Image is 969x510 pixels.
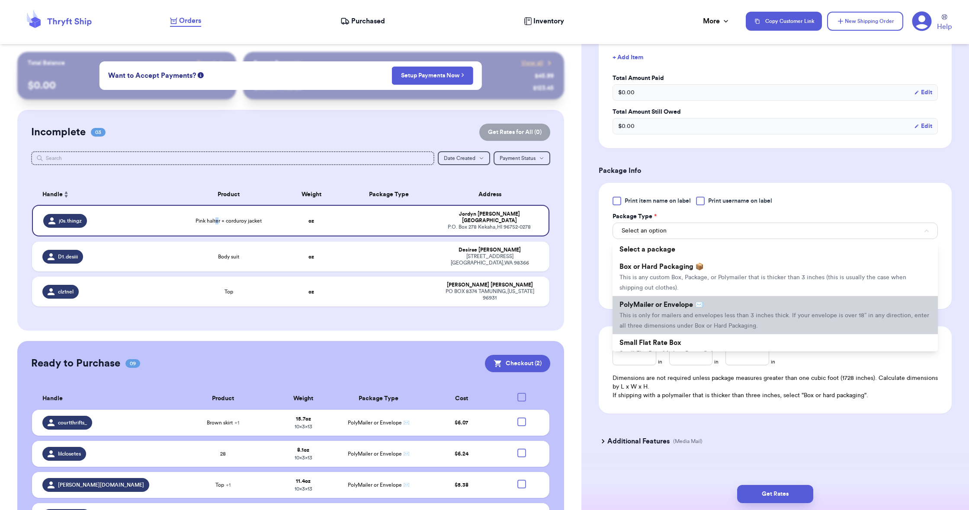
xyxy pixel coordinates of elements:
p: Total Balance [28,59,65,67]
p: Recent Payments [253,59,302,67]
span: Box or Hard Packaging 📦 [619,263,704,270]
span: in [771,358,775,365]
span: 03 [91,128,106,137]
span: $ 6.07 [455,420,468,425]
a: View all [521,59,554,67]
a: Payout [197,59,226,67]
strong: 15.7 oz [296,416,311,421]
span: + 1 [234,420,239,425]
th: Address [436,184,549,205]
div: $ 45.99 [535,72,554,80]
button: Setup Payments Now [392,67,474,85]
span: Small Flat Rate Box [619,339,681,346]
h2: Ready to Purchase [31,357,120,370]
div: Jordyn [PERSON_NAME][GEOGRAPHIC_DATA] [441,211,538,224]
span: Select a package [619,246,675,253]
span: Help [937,22,952,32]
button: Copy Customer Link [746,12,822,31]
span: 10 x 3 x 13 [295,486,312,491]
label: Total Amount Paid [613,74,938,83]
span: lilclosetes [58,450,81,457]
div: P.O. Box 278 Kekaha , HI 96752-0278 [441,224,538,230]
p: If shipping with a polymailer that is thicker than three inches, select "Box or hard packaging". [613,391,938,400]
span: This is only for mailers and envelopes less than 3 inches thick. If your envelope is over 18” in ... [619,312,929,329]
span: $ 0.00 [618,88,635,97]
div: [STREET_ADDRESS] [GEOGRAPHIC_DATA] , WA 98366 [441,253,539,266]
button: New Shipping Order [827,12,903,31]
th: Product [177,184,280,205]
h3: Package Info [599,166,952,176]
span: View all [521,59,543,67]
h2: Incomplete [31,125,86,139]
span: PolyMailer or Envelope ✉️ [348,420,410,425]
span: 09 [125,359,140,368]
span: Inventory [533,16,564,26]
a: Orders [170,16,201,27]
span: 10 x 3 x 13 [295,455,312,460]
button: Payment Status [494,151,550,165]
span: in [658,358,662,365]
a: Purchased [340,16,385,26]
button: Sort ascending [63,189,70,200]
span: 10 x 3 x 13 [295,424,312,429]
button: Checkout (2) [485,355,550,372]
span: D1.desiii [58,253,78,260]
span: Top [215,481,231,488]
span: PolyMailer or Envelope ✉️ [348,451,410,456]
span: Orders [179,16,201,26]
div: [PERSON_NAME] [PERSON_NAME] [441,282,539,288]
span: $ 0.00 [618,122,635,131]
a: Setup Payments Now [401,71,465,80]
input: Search [31,151,434,165]
span: Payout [197,59,215,67]
span: Top [225,288,233,295]
div: PO BOX 8374 TAMUNING , [US_STATE] 96931 [441,288,539,301]
span: Handle [42,394,63,403]
button: Get Rates for All (0) [479,124,550,141]
p: (Media Mail) [673,438,703,445]
label: Total Amount Still Owed [613,108,938,116]
strong: oz [308,254,314,259]
th: Cost [424,388,499,410]
div: $ 123.45 [533,84,554,92]
span: Print username on label [708,197,772,205]
span: in [714,358,719,365]
th: Product [173,388,273,410]
strong: 11.4 oz [296,478,311,484]
span: Small Flat Rate Mailing Boxes Only [619,351,716,357]
label: Package Type [613,212,657,221]
span: $ 5.38 [455,482,468,488]
strong: oz [308,289,314,294]
span: Pink halter + corduroy jacket [196,217,262,224]
strong: oz [308,218,314,223]
button: Edit [914,122,932,131]
span: PolyMailer or Envelope ✉️ [348,482,410,488]
h3: Additional Features [607,436,670,446]
span: $ 6.24 [455,451,468,456]
strong: 8.1 oz [297,447,309,453]
span: + 1 [226,482,231,488]
th: Weight [273,388,333,410]
button: + Add Item [609,48,941,67]
div: More [703,16,730,26]
button: Edit [914,88,932,97]
span: This is any custom Box, Package, or Polymailer that is thicker than 3 inches (this is usually the... [619,274,906,291]
th: Package Type [343,184,436,205]
span: Brown skirt [207,419,239,426]
button: Select an option [613,223,938,239]
span: Purchased [351,16,385,26]
div: Desirae [PERSON_NAME] [441,247,539,253]
span: clztnel [58,288,74,295]
a: Inventory [524,16,564,26]
span: Body suit [218,253,239,260]
span: courtthrifts_ [58,419,87,426]
span: PolyMailer or Envelope ✉️ [619,301,703,308]
span: j0s.thingz [59,217,82,224]
span: Date Created [444,156,475,161]
span: Select an option [622,226,667,235]
span: Handle [42,190,63,199]
div: Dimensions are not required unless package measures greater than one cubic foot (1728 inches). Ca... [613,374,938,400]
span: [PERSON_NAME][DOMAIN_NAME] [58,481,144,488]
th: Weight [280,184,342,205]
p: $ 0.00 [28,79,225,92]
